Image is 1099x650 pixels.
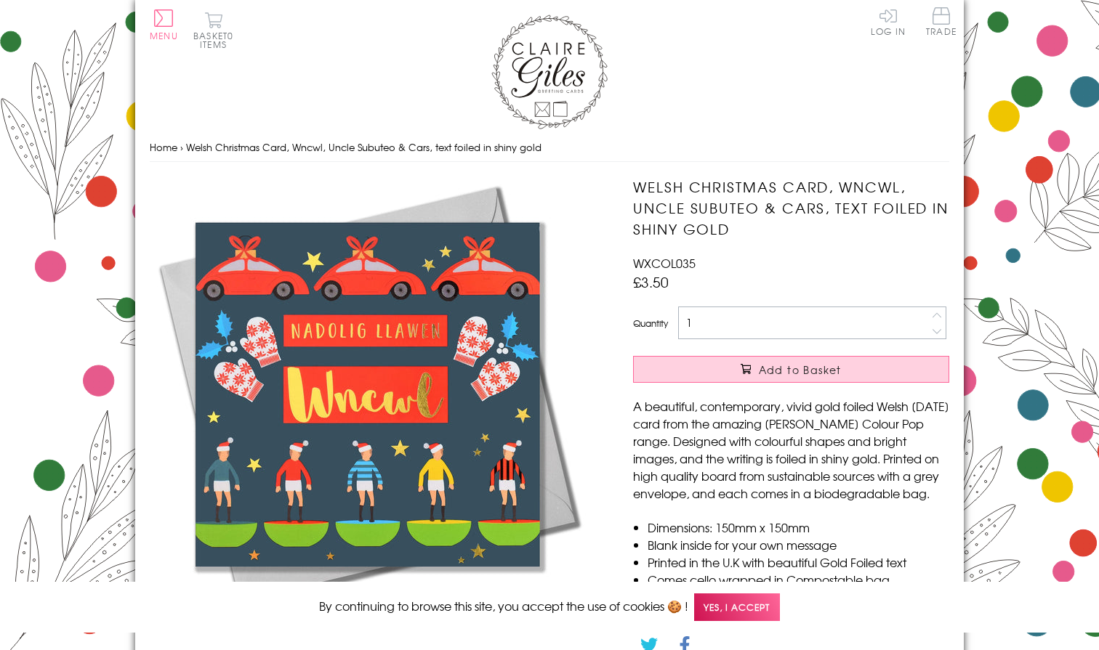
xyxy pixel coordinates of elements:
span: Yes, I accept [694,593,780,622]
li: Printed in the U.K with beautiful Gold Foiled text [648,553,949,571]
span: 0 items [200,29,233,51]
span: Menu [150,29,178,42]
span: Add to Basket [759,362,842,377]
a: Log In [871,7,906,36]
button: Add to Basket [633,356,949,383]
button: Menu [150,9,178,40]
img: Claire Giles Greetings Cards [491,15,608,129]
span: › [180,140,183,154]
li: Comes cello wrapped in Compostable bag [648,571,949,588]
span: Trade [926,7,957,36]
li: Blank inside for your own message [648,536,949,553]
p: A beautiful, contemporary, vivid gold foiled Welsh [DATE] card from the amazing [PERSON_NAME] Col... [633,397,949,502]
img: Welsh Christmas Card, Wncwl, Uncle Subuteo & Cars, text foiled in shiny gold [150,176,586,612]
span: WXCOL035 [633,254,696,272]
a: Trade [926,7,957,38]
label: Quantity [633,317,668,330]
button: Basket0 items [193,12,233,49]
span: £3.50 [633,272,669,292]
span: Welsh Christmas Card, Wncwl, Uncle Subuteo & Cars, text foiled in shiny gold [186,140,542,154]
li: Dimensions: 150mm x 150mm [648,519,949,536]
nav: breadcrumbs [150,133,949,163]
a: Home [150,140,177,154]
h1: Welsh Christmas Card, Wncwl, Uncle Subuteo & Cars, text foiled in shiny gold [633,176,949,239]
